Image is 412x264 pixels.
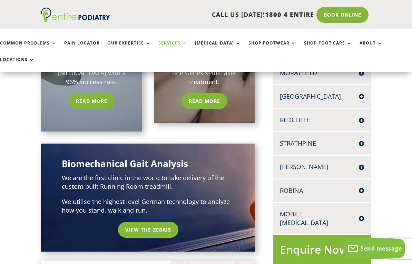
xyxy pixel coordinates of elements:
[62,174,234,197] p: We are the first clinic in the world to take delivery of the custom built Running Room treadmill.
[304,41,352,56] a: Shop Foot Care
[182,93,227,109] a: Read More
[69,93,115,109] a: Read More
[280,92,364,101] h4: [GEOGRAPHIC_DATA]
[280,116,364,124] h4: Redcliffe
[248,41,296,56] a: Shop Footwear
[360,41,383,56] a: About
[114,10,314,19] p: CALL US [DATE]!
[343,238,405,259] button: Send message
[41,17,110,23] a: Entire Podiatry
[280,69,364,77] h4: Morayfield
[280,210,364,227] h4: Mobile [MEDICAL_DATA]
[195,41,241,56] a: [MEDICAL_DATA]
[280,163,364,171] h4: [PERSON_NAME]
[280,242,364,261] h2: Enquire Now
[280,186,364,195] h4: Robina
[64,41,100,56] a: Pain Locator
[107,41,151,56] a: Our Expertise
[41,8,110,22] img: logo (1)
[316,7,369,23] a: Book Online
[62,197,234,215] p: We utilise the highest level German technology to analyze how you stand, walk and run.
[118,222,178,238] a: View the Zebris
[158,41,187,56] a: Services
[62,157,234,173] h2: Biomechanical Gait Analysis
[280,139,364,148] h4: Strathpine
[265,10,314,19] span: 1800 4 ENTIRE
[361,245,402,252] span: Send message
